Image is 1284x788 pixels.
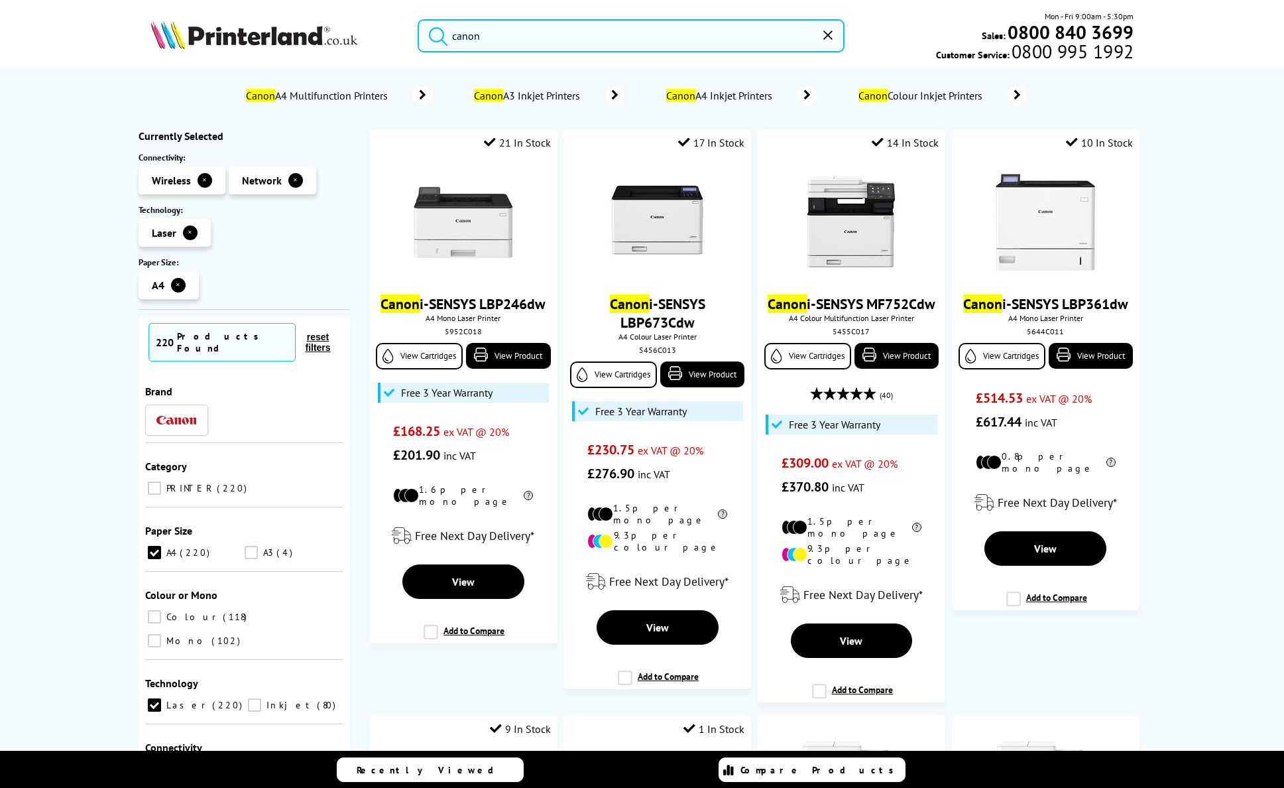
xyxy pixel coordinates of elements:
div: Products Found [177,330,289,354]
span: Category [145,460,187,473]
a: View Product [1049,343,1133,369]
span: Free Next Day Delivery* [609,574,729,589]
div: 5455C017 [768,326,935,336]
span: Brand [145,385,172,398]
span: A4 [163,547,178,558]
span: Technology [145,677,198,690]
span: Wireless [152,174,191,187]
span: Inkjet [263,699,316,711]
mark: Canon [380,295,420,313]
li: 9.3p per colour page [782,543,921,566]
li: 1.5p per mono page [782,515,921,539]
label: Add to Compare [618,671,699,696]
b: 0800 840 3699 [1008,20,1134,44]
mark: Canon [246,89,275,102]
span: inc VAT [443,449,476,462]
div: 14 In Stock [872,136,939,149]
a: View Product [466,343,550,369]
span: £276.90 [587,465,634,482]
span: A4 Mono Laser Printer [376,313,550,323]
button: ✕ [183,226,198,240]
input: Mono 102 [148,634,161,647]
a: CanonColour Inkjet Printers [856,86,1027,105]
input: Inkjet 80 [248,698,261,712]
img: Canon-LBP361dw-Front-Small.jpg [996,172,1095,272]
mark: Canon [474,89,503,102]
span: (40) [880,383,893,408]
a: CanonA3 Inkjet Printers [472,86,624,105]
a: CanonA4 Multifunction Printers [244,86,432,105]
span: ex VAT @ 20% [1026,392,1092,405]
span: A4 Inkjet Printers [664,89,778,102]
mark: Canon [858,89,888,102]
a: Canoni-SENSYS LBP246dw [380,295,546,313]
span: Connectivity : [139,152,347,163]
div: 5952C018 [379,326,547,336]
a: 0800 840 3699 [1006,26,1134,38]
a: View [984,531,1106,566]
li: 0.8p per mono page [976,450,1116,474]
span: A3 [260,547,275,558]
span: 80 [317,699,339,711]
span: £309.00 [782,454,829,472]
a: Recently Viewed [337,757,524,782]
span: Free 3 Year Warranty [401,386,493,399]
a: View [597,610,719,645]
div: modal_delivery [764,576,939,614]
span: inc VAT [638,468,670,481]
span: Free 3 Year Warranty [789,418,880,431]
div: 9 In Stock [490,722,551,736]
span: 118 [223,611,250,623]
mark: Canon [963,295,1002,313]
input: Colour 118 [148,610,161,624]
span: ex VAT @ 20% [443,425,509,438]
a: View [402,564,524,599]
a: Compare Products [719,757,905,782]
input: A4 220 [148,546,161,559]
div: 17 In Stock [678,136,744,149]
button: ✕ [171,278,186,293]
span: Free 3 Year Warranty [595,405,687,418]
div: modal_delivery [376,517,550,555]
span: £230.75 [587,441,634,458]
span: A4 [152,279,164,292]
li: 9.3p per colour page [587,529,727,553]
a: View [791,624,913,658]
span: Connectivity [145,741,202,754]
span: Recently Viewed [357,764,507,776]
a: View Product [854,343,939,369]
span: Colour [163,611,221,623]
a: Canoni-SENSYS LBP361dw [963,295,1128,313]
span: PRINTER [163,482,215,494]
div: 1 In Stock [683,722,744,736]
span: 0800 995 1992 [1010,45,1134,58]
input: Laser 220 [148,698,161,712]
img: Printerland Logo [150,20,357,49]
span: £514.53 [976,389,1023,407]
a: View Cartridges [959,343,1045,369]
span: Free Next Day Delivery* [803,587,923,602]
span: Customer Service: [936,45,1134,61]
div: 5456C013 [573,345,741,355]
span: 4 [276,547,296,558]
span: Sales: [982,29,1006,42]
span: A3 Inkjet Printers [472,89,586,102]
span: A4 Mono Laser Printer [959,313,1133,323]
span: View [840,634,862,647]
span: 102 [211,635,243,647]
li: 1.5p per mono page [587,502,727,526]
span: Laser [152,226,176,239]
span: Colour Inkjet Printers [856,89,988,102]
li: 1.6p per mono page [393,484,533,507]
label: Add to Compare [812,684,893,709]
button: reset filters [296,331,339,354]
span: inc VAT [832,481,864,494]
span: View [452,575,475,588]
mark: Canon [666,89,695,102]
a: View Cartridges [764,343,851,369]
div: modal_delivery [570,563,744,600]
span: Network [242,174,282,187]
mark: Canon [610,295,649,313]
span: Mon - Fri 9:00am - 5:30pm [1045,10,1134,23]
span: £370.80 [782,478,829,495]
